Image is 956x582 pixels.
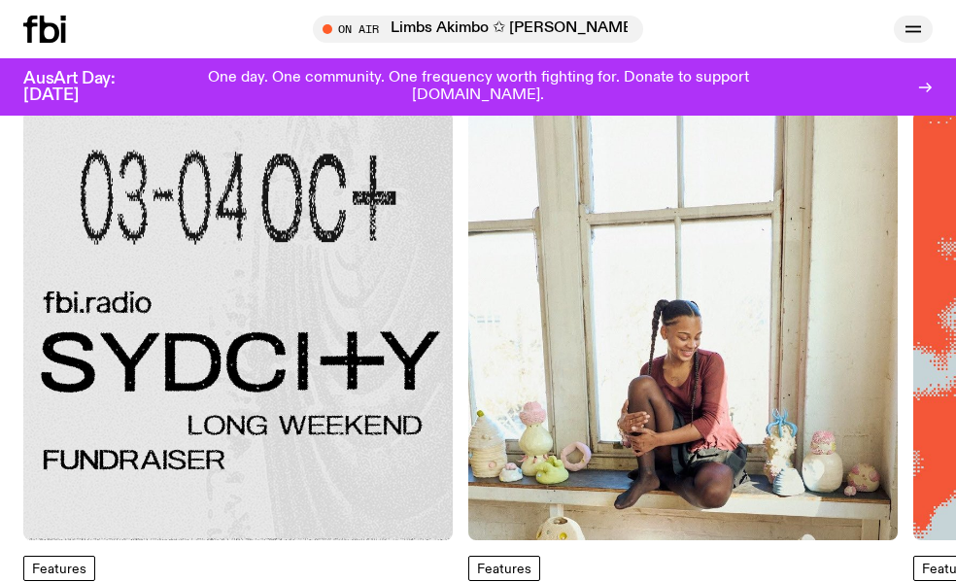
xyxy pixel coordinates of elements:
p: One day. One community. One frequency worth fighting for. Donate to support [DOMAIN_NAME]. [163,70,793,104]
h3: AusArt Day: [DATE] [23,71,148,104]
a: Features [468,556,540,581]
span: Features [32,563,86,576]
img: Black text on gray background. Reading top to bottom: 03-04 OCT. fbi.radio SYDCITY LONG WEEKEND F... [23,111,453,540]
span: Features [477,563,531,576]
a: Features [23,556,95,581]
button: On AirLimbs Akimbo ✩ [PERSON_NAME] ✩ [313,16,643,43]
